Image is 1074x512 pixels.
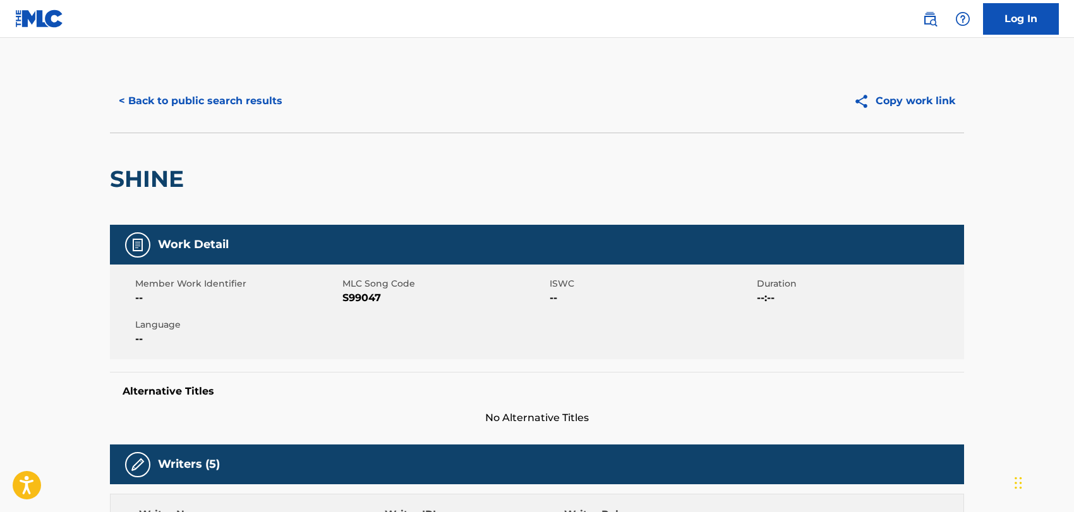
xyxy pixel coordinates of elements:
[1015,464,1022,502] div: Drag
[135,331,339,347] span: --
[135,318,339,331] span: Language
[158,457,220,472] h5: Writers (5)
[854,93,876,109] img: Copy work link
[550,277,754,290] span: ISWC
[130,237,145,253] img: Work Detail
[342,290,546,306] span: S99047
[983,3,1059,35] a: Log In
[757,277,961,290] span: Duration
[110,85,291,117] button: < Back to public search results
[110,165,190,193] h2: SHINE
[917,6,943,32] a: Public Search
[955,11,970,27] img: help
[1011,451,1074,512] iframe: Chat Widget
[123,385,951,398] h5: Alternative Titles
[757,290,961,306] span: --:--
[950,6,975,32] div: Help
[158,237,229,252] h5: Work Detail
[110,410,964,426] span: No Alternative Titles
[845,85,964,117] button: Copy work link
[922,11,938,27] img: search
[135,290,339,306] span: --
[342,277,546,290] span: MLC Song Code
[130,457,145,472] img: Writers
[135,277,339,290] span: Member Work Identifier
[550,290,754,306] span: --
[15,9,64,28] img: MLC Logo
